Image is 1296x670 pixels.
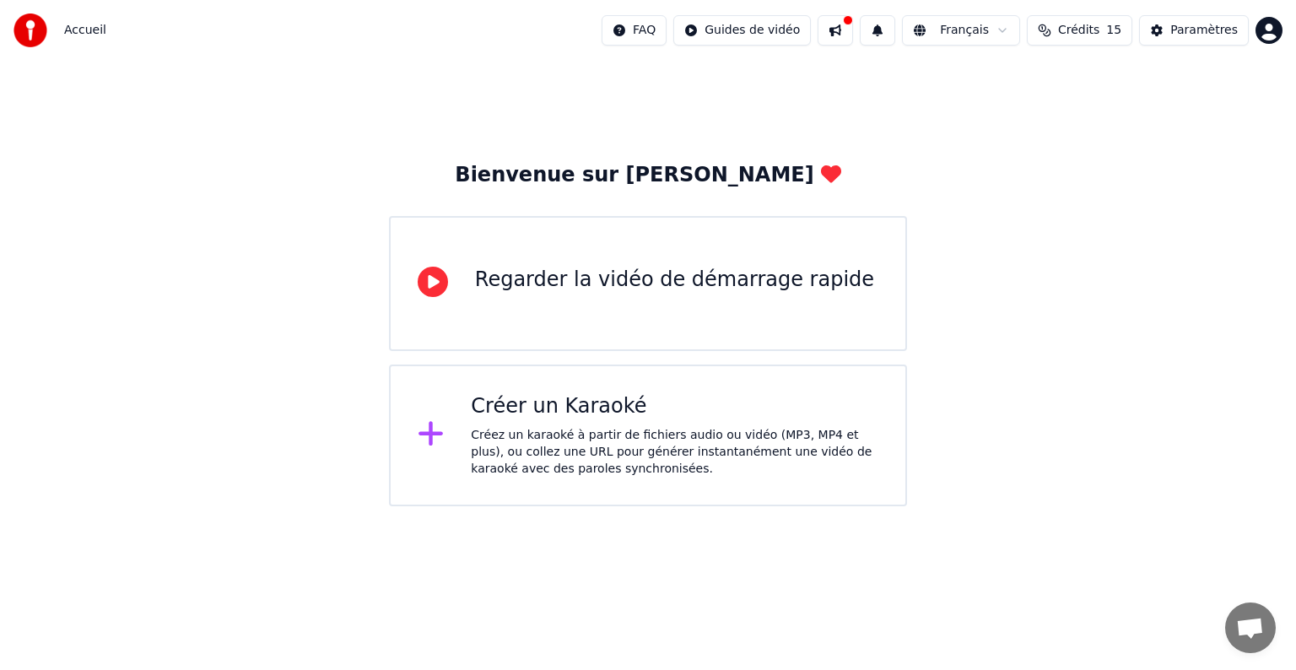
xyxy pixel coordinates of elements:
[475,267,874,294] div: Regarder la vidéo de démarrage rapide
[13,14,47,47] img: youka
[64,22,106,39] span: Accueil
[602,15,667,46] button: FAQ
[1106,22,1121,39] span: 15
[1058,22,1099,39] span: Crédits
[455,162,840,189] div: Bienvenue sur [PERSON_NAME]
[1225,602,1276,653] a: Ouvrir le chat
[64,22,106,39] nav: breadcrumb
[1027,15,1132,46] button: Crédits15
[1139,15,1249,46] button: Paramètres
[471,393,878,420] div: Créer un Karaoké
[673,15,811,46] button: Guides de vidéo
[471,427,878,478] div: Créez un karaoké à partir de fichiers audio ou vidéo (MP3, MP4 et plus), ou collez une URL pour g...
[1170,22,1238,39] div: Paramètres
